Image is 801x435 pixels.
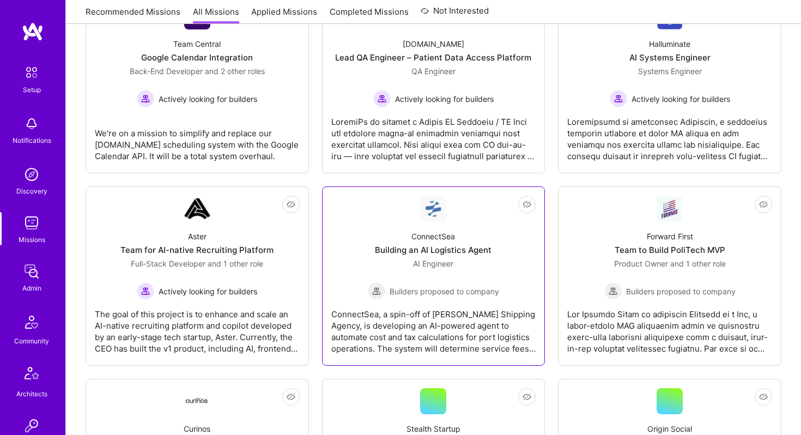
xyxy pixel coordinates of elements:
[95,300,300,354] div: The goal of this project is to enhance and scale an AI-native recruiting platform and copilot dev...
[184,196,210,222] img: Company Logo
[23,84,41,95] div: Setup
[615,244,725,256] div: Team to Build PoliTech MVP
[208,259,263,268] span: and 1 other role
[368,282,385,300] img: Builders proposed to company
[523,392,531,401] i: icon EyeClosed
[567,107,772,162] div: Loremipsumd si ametconsec Adipiscin, e seddoeius temporin utlabore et dolor MA aliqua en adm veni...
[95,119,300,162] div: We're on a mission to simplify and replace our [DOMAIN_NAME] scheduling system with the Google Ca...
[629,52,711,63] div: AI Systems Engineer
[19,309,45,335] img: Community
[626,286,736,297] span: Builders proposed to company
[632,93,730,105] span: Actively looking for builders
[137,90,154,107] img: Actively looking for builders
[567,196,772,357] a: Company LogoForward FirstTeam to Build PoliTech MVPProduct Owner and 1 other roleBuilders propose...
[137,282,154,300] img: Actively looking for builders
[420,196,446,222] img: Company Logo
[403,38,464,50] div: [DOMAIN_NAME]
[390,286,499,297] span: Builders proposed to company
[251,6,317,24] a: Applied Missions
[184,423,210,434] div: Curinos
[120,244,274,256] div: Team for AI-native Recruiting Platform
[523,200,531,209] i: icon EyeClosed
[95,196,300,357] a: Company LogoAsterTeam for AI-native Recruiting PlatformFull-Stack Developer and 1 other roleActiv...
[21,113,43,135] img: bell
[159,286,257,297] span: Actively looking for builders
[411,231,455,242] div: ConnectSea
[130,67,203,76] span: Back-End Developer
[657,196,683,221] img: Company Logo
[413,259,453,268] span: AI Engineer
[173,38,221,50] div: Team Central
[647,423,692,434] div: Origin Social
[331,3,536,164] a: Company Logo[DOMAIN_NAME]Lead QA Engineer – Patient Data Access PlatformQA Engineer Actively look...
[22,282,41,294] div: Admin
[649,38,690,50] div: Halluminate
[670,259,726,268] span: and 1 other role
[287,392,295,401] i: icon EyeClosed
[331,196,536,357] a: Company LogoConnectSeaBuilding an AI Logistics AgentAI Engineer Builders proposed to companyBuild...
[373,90,391,107] img: Actively looking for builders
[131,259,205,268] span: Full-Stack Developer
[604,282,622,300] img: Builders proposed to company
[141,52,253,63] div: Google Calendar Integration
[20,61,43,84] img: setup
[95,3,300,164] a: Not publishedCompany LogoTeam CentralGoogle Calendar IntegrationBack-End Developer and 2 other ro...
[16,388,47,400] div: Architects
[567,300,772,354] div: Lor Ipsumdo Sitam co adipiscin Elitsedd ei t Inc, u labor-etdolo MAG aliquaenim admin ve quisnost...
[406,423,460,434] div: Stealth Startup
[19,234,45,245] div: Missions
[567,3,772,164] a: Company LogoHalluminateAI Systems EngineerSystems Engineer Actively looking for buildersActively ...
[411,67,456,76] span: QA Engineer
[86,6,180,24] a: Recommended Missions
[16,185,47,197] div: Discovery
[205,67,265,76] span: and 2 other roles
[331,300,536,354] div: ConnectSea, a spin-off of [PERSON_NAME] Shipping Agency, is developing an AI-powered agent to aut...
[21,164,43,185] img: discovery
[14,335,49,347] div: Community
[647,231,693,242] div: Forward First
[331,107,536,162] div: LoremiPs do sitamet c Adipis EL Seddoeiu / TE Inci utl etdolore magna-al enimadmin veniamqui nost...
[159,93,257,105] span: Actively looking for builders
[22,22,44,41] img: logo
[610,90,627,107] img: Actively looking for builders
[330,6,409,24] a: Completed Missions
[184,398,210,405] img: Company Logo
[21,261,43,282] img: admin teamwork
[21,212,43,234] img: teamwork
[759,392,768,401] i: icon EyeClosed
[614,259,668,268] span: Product Owner
[13,135,51,146] div: Notifications
[335,52,531,63] div: Lead QA Engineer – Patient Data Access Platform
[395,93,494,105] span: Actively looking for builders
[188,231,207,242] div: Aster
[638,67,702,76] span: Systems Engineer
[287,200,295,209] i: icon EyeClosed
[375,244,491,256] div: Building an AI Logistics Agent
[421,4,489,24] a: Not Interested
[759,200,768,209] i: icon EyeClosed
[193,6,239,24] a: All Missions
[19,362,45,388] img: Architects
